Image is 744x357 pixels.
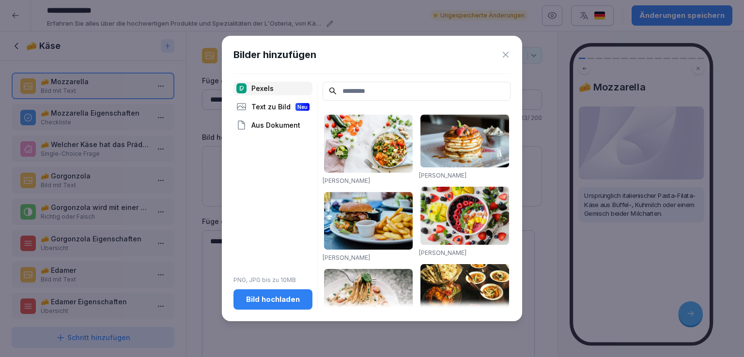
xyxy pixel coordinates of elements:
img: pexels-photo-1640777.jpeg [324,115,413,173]
a: [PERSON_NAME] [323,254,370,261]
div: Aus Dokument [233,119,312,132]
img: pexels-photo-376464.jpeg [420,115,509,167]
div: Neu [295,103,310,111]
div: Text zu Bild [233,100,312,114]
a: [PERSON_NAME] [419,249,466,256]
a: [PERSON_NAME] [419,172,466,179]
div: Bild hochladen [241,294,305,305]
img: pexels-photo-1099680.jpeg [420,187,509,245]
h1: Bilder hinzufügen [233,47,316,62]
img: pexels-photo-1279330.jpeg [324,269,413,327]
img: pexels-photo-958545.jpeg [420,264,509,312]
div: Pexels [233,82,312,95]
button: Bild hochladen [233,289,312,310]
img: pexels-photo-70497.jpeg [324,192,413,250]
p: PNG, JPG bis zu 10MB [233,276,312,284]
img: pexels.png [236,83,247,93]
a: [PERSON_NAME] [323,177,370,184]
